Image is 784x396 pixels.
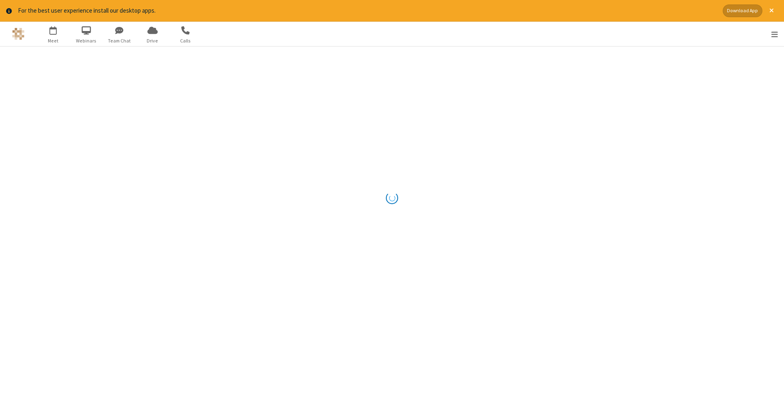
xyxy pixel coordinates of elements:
[18,6,717,16] div: For the best user experience install our desktop apps.
[71,37,102,44] span: Webinars
[12,28,24,40] img: QA Selenium DO NOT DELETE OR CHANGE
[137,37,168,44] span: Drive
[723,4,762,17] button: Download App
[170,37,201,44] span: Calls
[761,22,784,46] div: Open menu
[104,37,135,44] span: Team Chat
[38,37,69,44] span: Meet
[3,22,33,46] button: Logo
[765,4,778,17] button: Close alert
